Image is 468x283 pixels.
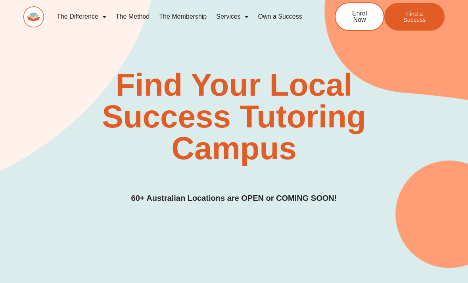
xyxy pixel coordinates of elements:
a: The Method [111,8,154,26]
h3: 60+ Australian Locations are OPEN or COMING SOON! [131,192,337,204]
a: Enrol Now [335,2,384,31]
nav: Menu [52,8,311,26]
a: The Difference [52,8,111,26]
a: The Membership [154,8,211,26]
span: Enrol Now [347,10,372,23]
a: Find a Success [384,3,445,31]
span: Find a Success [396,11,433,23]
a: Own a Success [253,8,307,26]
h2: Find Your Local Success Tutoring Campus [68,69,401,164]
a: Services [211,8,253,26]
